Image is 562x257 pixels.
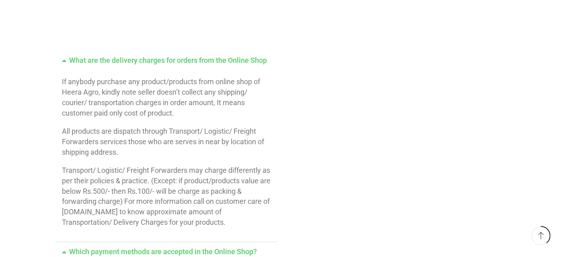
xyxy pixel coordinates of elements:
[62,165,271,227] p: Transport/ Logistic/ Freight Forwarders may charge differently as per their policies & practice. ...
[69,56,267,64] a: What are the delivery charges for orders from the Online Shop
[56,51,277,70] div: What are the delivery charges for orders from the Online Shop
[62,126,271,157] p: All products are dispatch through Transport/ Logistic/ Freight Forwarders services those who are ...
[69,247,257,256] a: Which payment methods are accepted in the Online Shop?
[62,77,271,118] p: If anybody purchase any product/products from online shop of Heera Agro, kindly note seller doesn...
[56,70,277,242] div: What are the delivery charges for orders from the Online Shop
